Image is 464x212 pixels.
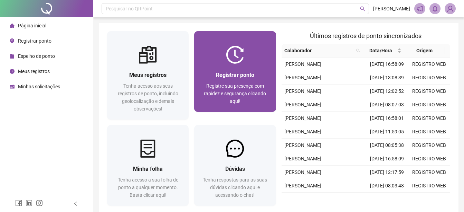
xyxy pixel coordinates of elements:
[18,84,60,89] span: Minhas solicitações
[194,125,276,206] a: DúvidasTenha respostas para as suas dúvidas clicando aqui e acessando o chat!
[408,125,450,139] td: REGISTRO WEB
[284,102,321,107] span: [PERSON_NAME]
[107,31,189,120] a: Meus registrosTenha acesso aos seus registros de ponto, incluindo geolocalização e demais observa...
[10,69,15,74] span: clock-circle
[10,23,15,28] span: home
[107,125,189,206] a: Minha folhaTenha acesso a sua folha de ponto a qualquer momento. Basta clicar aqui!
[10,84,15,89] span: schedule
[310,32,422,39] span: Últimos registros de ponto sincronizados
[366,112,408,125] td: [DATE] 16:58:01
[408,58,450,71] td: REGISTRO WEB
[225,166,245,172] span: Dúvidas
[284,88,321,94] span: [PERSON_NAME]
[408,152,450,166] td: REGISTRO WEB
[408,112,450,125] td: REGISTRO WEB
[36,200,43,206] span: instagram
[408,98,450,112] td: REGISTRO WEB
[366,166,408,179] td: [DATE] 12:17:59
[204,83,266,104] span: Registre sua presença com rapidez e segurança clicando aqui!
[15,200,22,206] span: facebook
[133,166,163,172] span: Minha folha
[355,45,362,56] span: search
[194,31,276,112] a: Registrar pontoRegistre sua presença com rapidez e segurança clicando aqui!
[408,71,450,85] td: REGISTRO WEB
[366,139,408,152] td: [DATE] 08:05:38
[18,38,51,44] span: Registrar ponto
[366,179,408,193] td: [DATE] 08:03:48
[284,183,321,188] span: [PERSON_NAME]
[366,98,408,112] td: [DATE] 08:07:03
[408,139,450,152] td: REGISTRO WEB
[408,193,450,206] td: REGISTRO WEB
[284,47,354,54] span: Colaborador
[73,201,78,206] span: left
[26,200,32,206] span: linkedin
[356,48,360,53] span: search
[284,115,321,121] span: [PERSON_NAME]
[366,47,396,54] span: Data/Hora
[284,169,321,175] span: [PERSON_NAME]
[118,83,178,112] span: Tenha acesso aos seus registros de ponto, incluindo geolocalização e demais observações!
[203,177,267,198] span: Tenha respostas para as suas dúvidas clicando aqui e acessando o chat!
[284,75,321,80] span: [PERSON_NAME]
[432,6,438,12] span: bell
[118,177,178,198] span: Tenha acesso a sua folha de ponto a qualquer momento. Basta clicar aqui!
[366,152,408,166] td: [DATE] 16:58:09
[408,166,450,179] td: REGISTRO WEB
[408,85,450,98] td: REGISTRO WEB
[366,85,408,98] td: [DATE] 12:02:52
[18,23,46,28] span: Página inicial
[284,142,321,148] span: [PERSON_NAME]
[366,193,408,206] td: [DATE] 16:57:58
[366,71,408,85] td: [DATE] 13:08:39
[284,156,321,161] span: [PERSON_NAME]
[18,53,55,59] span: Espelho de ponto
[18,69,50,74] span: Meus registros
[216,72,254,78] span: Registrar ponto
[284,61,321,67] span: [PERSON_NAME]
[404,44,445,58] th: Origem
[417,6,423,12] span: notification
[360,6,365,11] span: search
[10,38,15,43] span: environment
[445,3,455,14] img: 94546
[129,72,167,78] span: Meus registros
[366,58,408,71] td: [DATE] 16:58:09
[284,129,321,134] span: [PERSON_NAME]
[408,179,450,193] td: REGISTRO WEB
[10,54,15,59] span: file
[363,44,404,58] th: Data/Hora
[366,125,408,139] td: [DATE] 11:59:05
[373,5,410,12] span: [PERSON_NAME]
